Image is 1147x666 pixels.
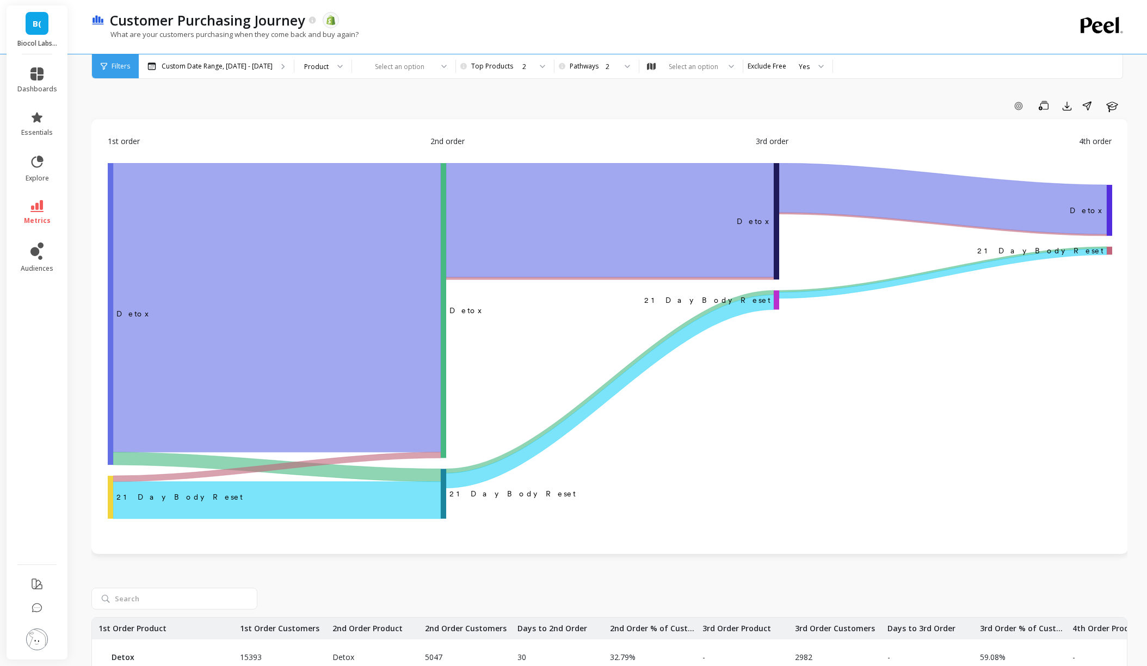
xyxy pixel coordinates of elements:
[21,264,53,273] span: audiences
[973,618,1066,639] p: 3rd Order % of Customers Bought
[647,63,656,71] img: audience_map.svg
[326,618,403,639] p: 2nd Order Product
[91,29,359,39] p: What are your customers purchasing when they come back and buy again?
[91,15,104,26] img: header icon
[112,62,130,71] span: Filters
[17,39,57,48] p: Biocol Labs (US)
[696,618,771,639] p: 3rd Order Product
[977,246,1103,255] text: 21 Day Body Reset
[644,296,770,304] text: ​21 Day Body Reset
[1066,618,1142,639] p: 4th Order Product
[696,651,778,662] p: -
[511,651,526,662] p: 30
[973,651,1006,662] p: 59.08%
[33,17,41,30] span: B(
[110,11,305,29] p: Customer Purchasing Journey
[418,618,507,639] p: 2nd Order Customers
[881,651,890,662] p: -
[116,309,150,318] text: ‌Detox
[233,651,262,662] p: 15393
[737,217,770,226] text: ​Detox
[449,489,576,498] text: 21 Day Body Reset
[1079,135,1112,147] span: 4th order
[17,85,57,94] span: dashboards
[788,618,875,639] p: 3rd Order Customers
[92,618,166,639] p: 1st Order Product
[26,628,48,650] img: profile picture
[881,618,955,639] p: Days to 3rd Order
[326,15,336,25] img: api.shopify.svg
[522,61,531,72] div: 2
[112,651,220,662] p: Detox
[26,174,49,183] span: explore
[1070,206,1103,215] text: Detox
[108,135,140,147] span: 1st order
[603,618,696,639] p: 2nd Order % of Customers Bought
[418,651,442,662] p: 5047
[756,135,788,147] span: 3rd order
[606,61,616,72] div: 2
[799,61,810,72] div: Yes
[304,61,329,72] div: Product
[788,651,812,662] p: 2982
[603,651,636,662] p: 32.79%
[326,651,408,662] p: Detox
[667,61,720,72] div: Select an option
[511,618,587,639] p: Days to 2nd Order
[233,618,319,639] p: 1st Order Customers
[24,216,51,225] span: metrics
[21,128,53,137] span: essentials
[162,62,273,71] p: Custom Date Range, [DATE] - [DATE]
[108,163,1112,522] svg: A chart.
[91,588,257,609] input: Search
[430,135,465,147] span: 2nd order
[116,493,243,501] text: ‌21 Day Body Reset
[449,306,483,315] text: Detox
